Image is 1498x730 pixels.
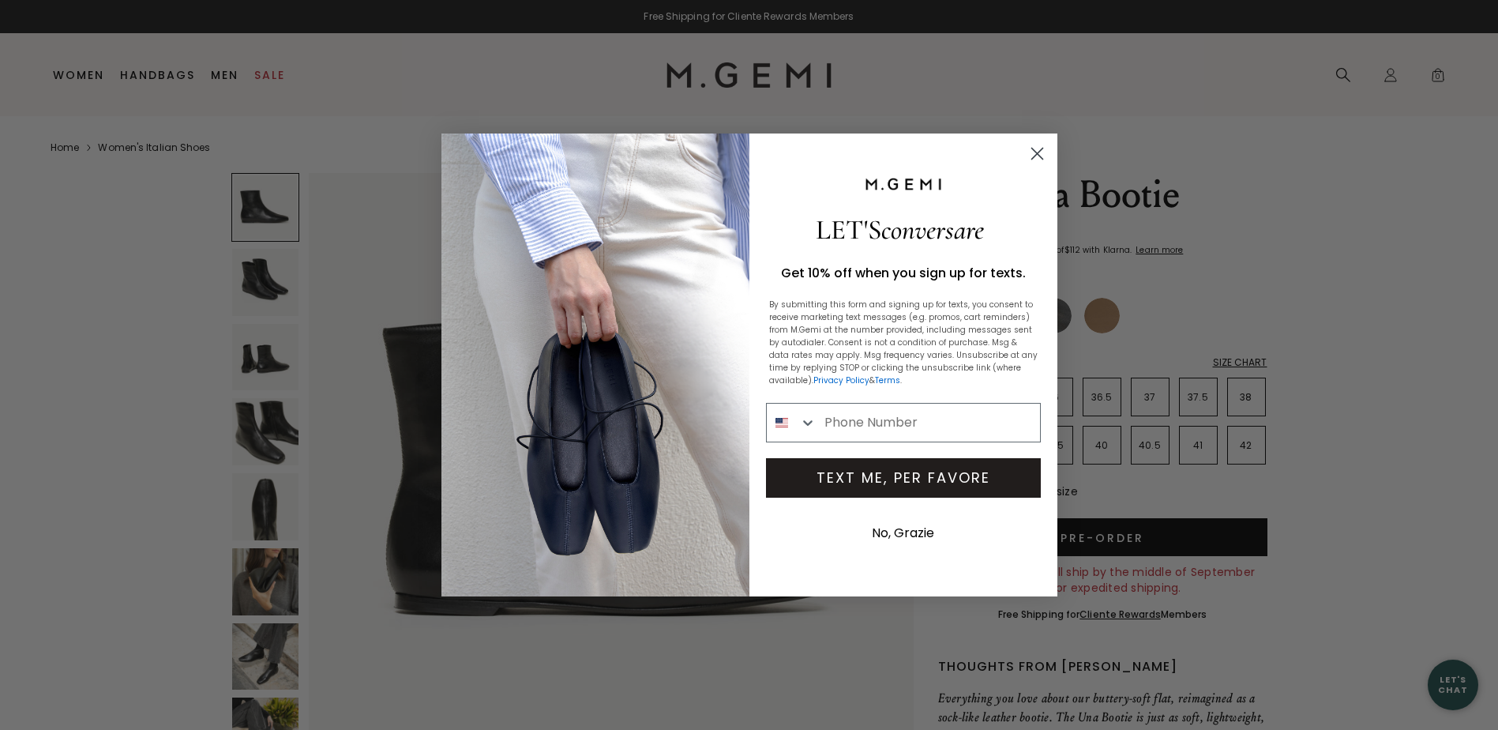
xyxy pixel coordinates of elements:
p: By submitting this form and signing up for texts, you consent to receive marketing text messages ... [769,299,1038,387]
input: Phone Number [817,404,1039,442]
img: The Una [441,134,749,596]
button: TEXT ME, PER FAVORE [766,458,1041,498]
img: United States [775,416,788,429]
button: Close dialog [1023,140,1051,167]
span: Get 10% off when you sign up for texts. [781,264,1026,282]
a: Privacy Policy [813,374,869,386]
span: LET'S [816,213,984,246]
a: Terms [875,374,900,386]
img: M.Gemi [864,177,943,191]
button: No, Grazie [864,514,942,553]
button: Search Countries [767,404,817,442]
span: conversare [881,213,984,246]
